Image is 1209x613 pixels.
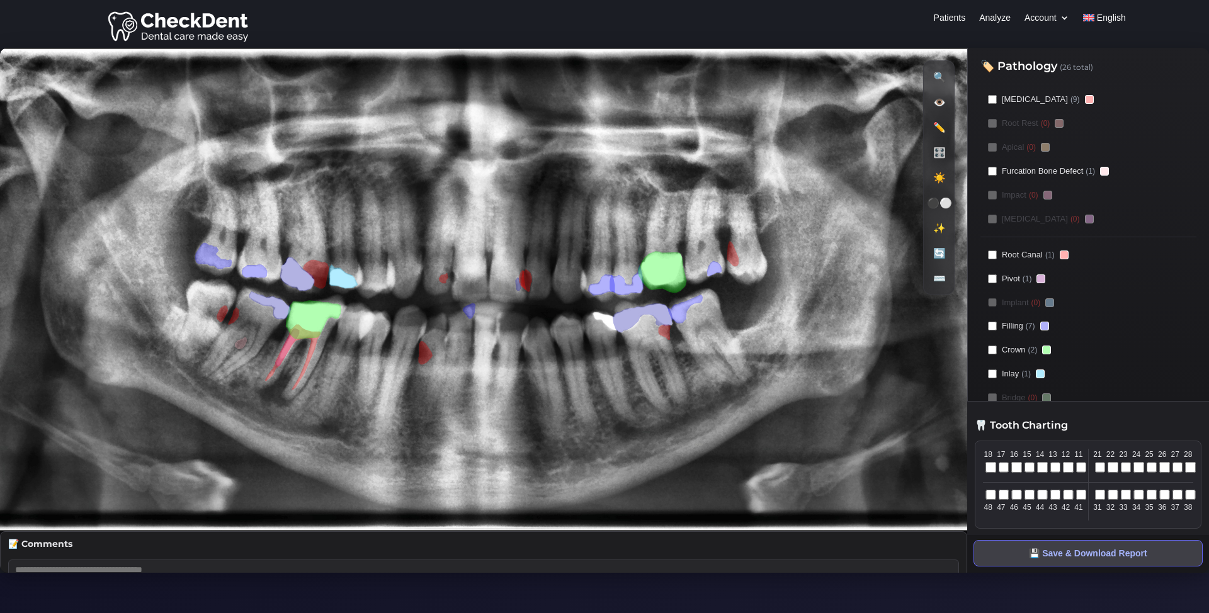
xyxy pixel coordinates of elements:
span: (26 total) [1060,62,1093,72]
label: Pivot [980,269,1196,289]
span: 43 [1048,502,1059,513]
span: 38 [1183,502,1193,513]
span: 16 [1009,449,1019,460]
span: 26 [1157,449,1167,460]
input: [MEDICAL_DATA](9) [988,95,997,104]
span: 11 [1074,449,1084,460]
span: 18 [983,449,994,460]
span: 22 [1105,449,1116,460]
input: Filling(7) [988,322,997,330]
span: 46 [1009,502,1019,513]
span: 37 [1170,502,1181,513]
input: Pivot(1) [988,274,997,283]
a: English [1083,13,1126,27]
span: (0) [1029,189,1038,201]
a: Analyze [979,13,1011,27]
span: (1) [1086,166,1095,177]
h3: 🏷️ Pathology [980,60,1196,79]
span: (0) [1026,142,1036,153]
label: Furcation Bone Defect [980,161,1196,181]
a: Account [1025,13,1069,27]
button: ✏️ [929,116,950,138]
label: Apical [980,137,1196,157]
label: [MEDICAL_DATA] [980,89,1196,110]
span: 25 [1144,449,1155,460]
label: Bridge [980,388,1196,408]
a: Patients [934,13,966,27]
span: 15 [1022,449,1033,460]
input: [MEDICAL_DATA](0) [988,215,997,223]
span: 44 [1035,502,1045,513]
input: Root Rest(0) [988,119,997,128]
label: Impact [980,185,1196,205]
label: Root Rest [980,113,1196,133]
button: ⌨️ [929,267,950,289]
button: 🎛️ [929,142,950,163]
span: 17 [996,449,1007,460]
label: Implant [980,293,1196,313]
span: 32 [1105,502,1116,513]
span: 41 [1074,502,1084,513]
span: (2) [1028,344,1037,356]
button: ⚫⚪ [929,192,950,213]
span: 23 [1118,449,1129,460]
button: 🔄 [929,242,950,264]
span: 31 [1093,502,1103,513]
input: Bridge(0) [988,393,997,402]
span: 28 [1183,449,1193,460]
input: Inlay(1) [988,369,997,378]
span: (1) [1023,273,1032,284]
label: Filling [980,316,1196,336]
span: (0) [1028,392,1037,403]
h3: 🦷 Tooth Charting [975,420,1201,434]
input: Apical(0) [988,143,997,152]
span: 45 [1022,502,1033,513]
span: (1) [1021,368,1031,380]
span: 34 [1131,502,1142,513]
input: Implant(0) [988,298,997,307]
span: 12 [1060,449,1071,460]
input: Furcation Bone Defect(1) [988,167,997,176]
span: (0) [1070,213,1080,225]
span: English [1097,13,1126,22]
input: Impact(0) [988,191,997,200]
span: 36 [1157,502,1167,513]
span: 13 [1048,449,1059,460]
span: 14 [1035,449,1045,460]
span: 42 [1060,502,1071,513]
span: 48 [983,502,994,513]
img: Checkdent Logo [108,8,251,43]
span: (9) [1070,94,1080,105]
span: 27 [1170,449,1181,460]
span: 21 [1093,449,1103,460]
span: (0) [1031,297,1041,308]
span: (7) [1026,320,1035,332]
label: Root Canal [980,245,1196,265]
h4: 📝 Comments [8,539,959,554]
button: 🔍 [929,66,950,87]
span: 47 [996,502,1007,513]
input: Crown(2) [988,346,997,354]
span: 35 [1144,502,1155,513]
input: Root Canal(1) [988,250,997,259]
button: ✨ [929,217,950,239]
button: ☀️ [929,167,950,188]
label: Crown [980,340,1196,360]
label: Inlay [980,364,1196,384]
button: 👁️ [929,91,950,113]
button: 💾 Save & Download Report [973,540,1203,566]
span: 33 [1118,502,1129,513]
span: (1) [1045,249,1055,261]
span: 24 [1131,449,1142,460]
label: [MEDICAL_DATA] [980,209,1196,229]
span: (0) [1041,118,1050,129]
